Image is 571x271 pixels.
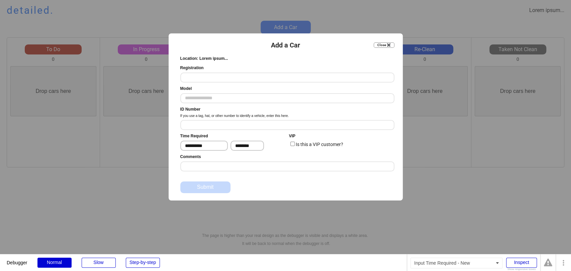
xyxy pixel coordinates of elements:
[180,107,201,112] div: ID Number
[7,254,27,265] div: Debugger
[180,133,208,139] div: Time Required
[506,258,537,268] div: Inspect
[37,258,72,268] div: Normal
[180,65,204,71] div: Registration
[289,133,295,139] div: VIP
[374,42,394,48] button: Close ✖️
[271,40,300,50] div: Add a Car
[180,56,228,61] div: Location: Lorem ipsum...
[410,258,502,268] div: Input Time Required - New
[180,114,289,118] div: If you use a tag, hat, or other number to identify a vehicle, enter this here.
[82,258,116,268] div: Slow
[180,181,230,193] button: Submit
[126,258,160,268] div: Step-by-step
[180,86,192,92] div: Model
[296,142,343,147] label: Is this a VIP customer?
[180,154,201,160] div: Comments
[506,268,537,271] div: Show responsive boxes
